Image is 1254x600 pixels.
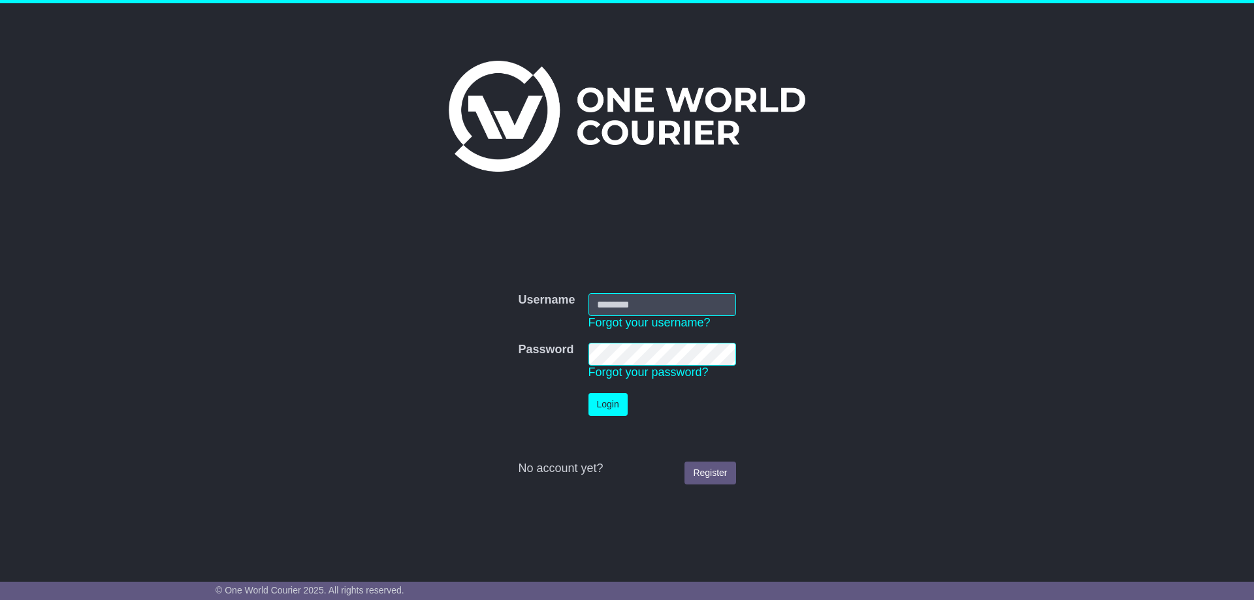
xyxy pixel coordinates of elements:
div: No account yet? [518,462,735,476]
a: Forgot your password? [588,366,709,379]
span: © One World Courier 2025. All rights reserved. [216,585,404,595]
a: Forgot your username? [588,316,711,329]
button: Login [588,393,628,416]
img: One World [449,61,805,172]
label: Username [518,293,575,308]
label: Password [518,343,573,357]
a: Register [684,462,735,484]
